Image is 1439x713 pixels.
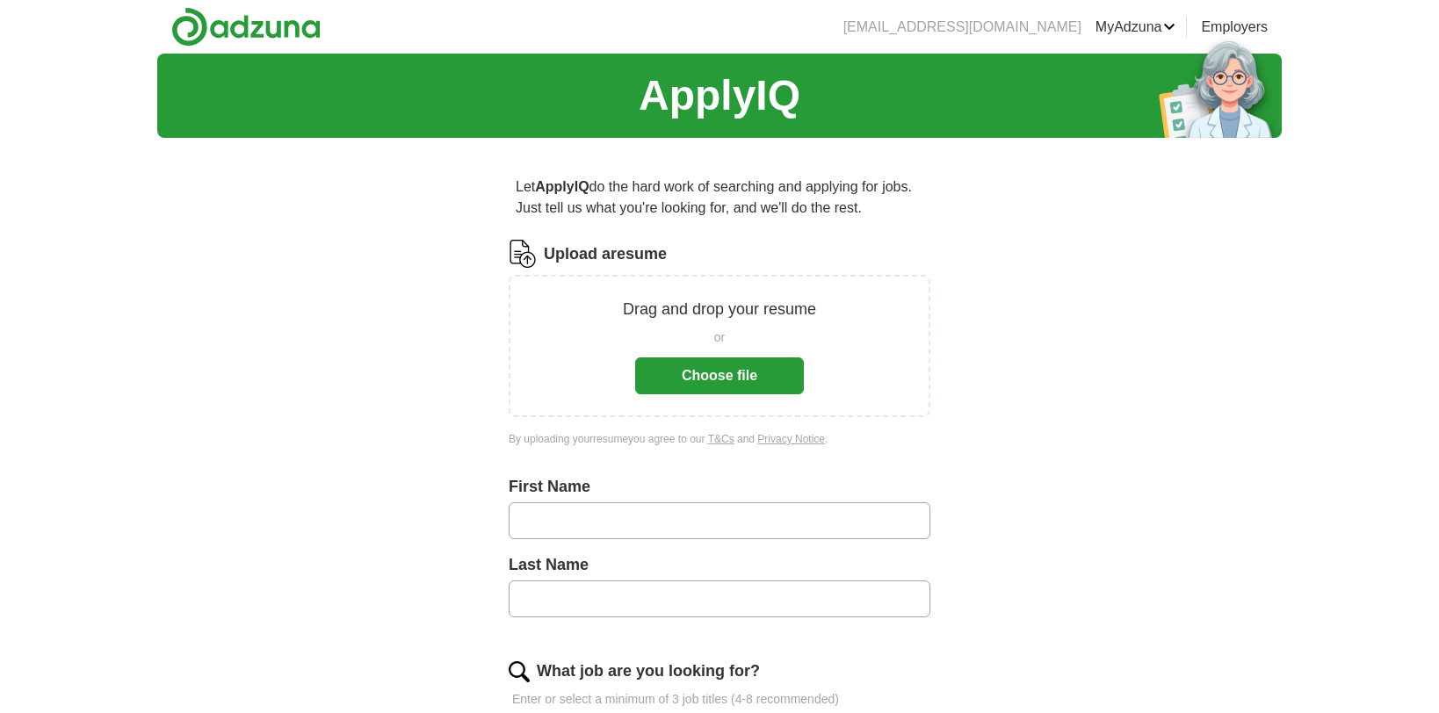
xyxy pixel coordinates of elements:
[509,553,930,577] label: Last Name
[509,690,930,709] p: Enter or select a minimum of 3 job titles (4-8 recommended)
[635,357,804,394] button: Choose file
[171,7,321,47] img: Adzuna logo
[708,433,734,445] a: T&Cs
[544,242,667,266] label: Upload a resume
[714,328,725,347] span: or
[757,433,825,445] a: Privacy Notice
[509,661,530,682] img: search.png
[843,17,1081,38] li: [EMAIL_ADDRESS][DOMAIN_NAME]
[509,475,930,499] label: First Name
[509,431,930,447] div: By uploading your resume you agree to our and .
[623,298,816,321] p: Drag and drop your resume
[639,64,800,127] h1: ApplyIQ
[537,659,760,683] label: What job are you looking for?
[1096,17,1176,38] a: MyAdzuna
[509,240,537,268] img: CV Icon
[1201,17,1268,38] a: Employers
[535,179,589,194] strong: ApplyIQ
[509,169,930,226] p: Let do the hard work of searching and applying for jobs. Just tell us what you're looking for, an...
